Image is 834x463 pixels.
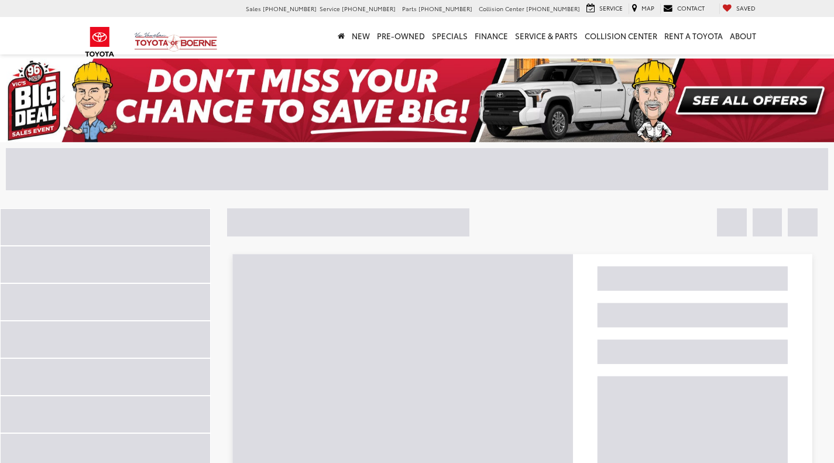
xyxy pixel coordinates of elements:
[334,17,348,54] a: Home
[736,4,756,12] span: Saved
[726,17,760,54] a: About
[78,23,122,61] img: Toyota
[373,17,428,54] a: Pre-Owned
[584,4,626,14] a: Service
[418,4,472,13] span: [PHONE_NUMBER]
[581,17,661,54] a: Collision Center
[402,4,417,13] span: Parts
[471,17,512,54] a: Finance
[599,4,623,12] span: Service
[320,4,340,13] span: Service
[479,4,524,13] span: Collision Center
[428,17,471,54] a: Specials
[512,17,581,54] a: Service & Parts: Opens in a new tab
[661,17,726,54] a: Rent a Toyota
[641,4,654,12] span: Map
[263,4,317,13] span: [PHONE_NUMBER]
[134,32,218,52] img: Vic Vaughan Toyota of Boerne
[342,4,396,13] span: [PHONE_NUMBER]
[246,4,261,13] span: Sales
[348,17,373,54] a: New
[719,4,759,14] a: My Saved Vehicles
[526,4,580,13] span: [PHONE_NUMBER]
[660,4,708,14] a: Contact
[677,4,705,12] span: Contact
[629,4,657,14] a: Map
